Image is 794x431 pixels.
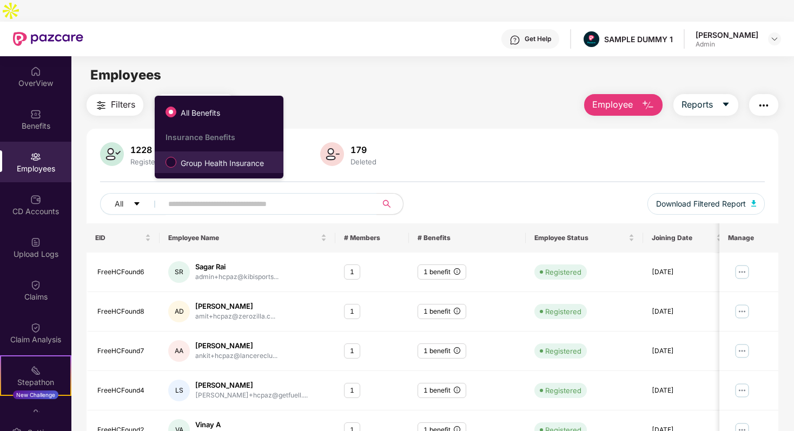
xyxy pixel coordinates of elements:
div: [DATE] [652,267,723,277]
img: svg+xml;base64,PHN2ZyBpZD0iRW1wbG95ZWVzIiB4bWxucz0iaHR0cDovL3d3dy53My5vcmcvMjAwMC9zdmciIHdpZHRoPS... [30,151,41,162]
div: 1 benefit [418,343,466,359]
div: LS [168,380,190,401]
div: [PERSON_NAME]+hcpaz@getfuell.... [195,390,308,401]
span: Group Health Insurance [176,157,268,169]
img: svg+xml;base64,PHN2ZyBpZD0iRW5kb3JzZW1lbnRzIiB4bWxucz0iaHR0cDovL3d3dy53My5vcmcvMjAwMC9zdmciIHdpZH... [30,408,41,419]
div: Registered [545,306,581,317]
div: Registered [545,385,581,396]
div: New Challenge [13,390,58,399]
img: manageButton [734,263,751,281]
div: [PERSON_NAME] [195,380,308,390]
th: Joining Date [643,223,731,253]
button: Filters [87,94,143,116]
span: Joining Date [652,234,714,242]
button: Employee [584,94,663,116]
button: Allcaret-down [100,193,166,215]
button: Reportscaret-down [673,94,738,116]
div: 1 [344,264,360,280]
img: svg+xml;base64,PHN2ZyB4bWxucz0iaHR0cDovL3d3dy53My5vcmcvMjAwMC9zdmciIHhtbG5zOnhsaW5rPSJodHRwOi8vd3... [320,142,344,166]
div: 1 benefit [418,304,466,320]
span: EID [95,234,143,242]
th: # Members [335,223,408,253]
img: manageButton [734,303,751,320]
img: manageButton [734,342,751,360]
img: svg+xml;base64,PHN2ZyBpZD0iQmVuZWZpdHMiIHhtbG5zPSJodHRwOi8vd3d3LnczLm9yZy8yMDAwL3N2ZyIgd2lkdGg9Ij... [30,109,41,120]
div: Registered [545,267,581,277]
div: amit+hcpaz@zerozilla.c... [195,311,275,322]
img: svg+xml;base64,PHN2ZyB4bWxucz0iaHR0cDovL3d3dy53My5vcmcvMjAwMC9zdmciIHhtbG5zOnhsaW5rPSJodHRwOi8vd3... [751,200,757,207]
div: [DATE] [652,346,723,356]
div: [PERSON_NAME] [195,301,275,311]
img: svg+xml;base64,PHN2ZyBpZD0iQ0RfQWNjb3VudHMiIGRhdGEtbmFtZT0iQ0QgQWNjb3VudHMiIHhtbG5zPSJodHRwOi8vd3... [30,194,41,205]
span: Employee Name [168,234,319,242]
th: Employee Name [160,223,335,253]
span: Filters [111,98,135,111]
div: SR [168,261,190,283]
div: Admin [696,40,758,49]
div: [DATE] [652,307,723,317]
div: Vinay A [195,420,284,430]
img: Pazcare_Alternative_logo-01-01.png [584,31,599,47]
div: Stepathon [1,377,70,388]
span: Employees [90,67,161,83]
span: search [376,200,398,208]
div: ankit+hcpaz@lancereclu... [195,351,277,361]
div: FreeHCFound6 [97,267,151,277]
img: svg+xml;base64,PHN2ZyB4bWxucz0iaHR0cDovL3d3dy53My5vcmcvMjAwMC9zdmciIHdpZHRoPSIyNCIgaGVpZ2h0PSIyNC... [95,99,108,112]
img: svg+xml;base64,PHN2ZyB4bWxucz0iaHR0cDovL3d3dy53My5vcmcvMjAwMC9zdmciIHhtbG5zOnhsaW5rPSJodHRwOi8vd3... [100,142,124,166]
img: New Pazcare Logo [13,32,83,46]
div: 1228 [128,144,169,155]
img: svg+xml;base64,PHN2ZyBpZD0iQ2xhaW0iIHhtbG5zPSJodHRwOi8vd3d3LnczLm9yZy8yMDAwL3N2ZyIgd2lkdGg9IjIwIi... [30,280,41,290]
span: Download Filtered Report [656,198,746,210]
div: FreeHCFound8 [97,307,151,317]
img: svg+xml;base64,PHN2ZyBpZD0iQ2xhaW0iIHhtbG5zPSJodHRwOi8vd3d3LnczLm9yZy8yMDAwL3N2ZyIgd2lkdGg9IjIwIi... [30,322,41,333]
div: FreeHCFound7 [97,346,151,356]
img: svg+xml;base64,PHN2ZyBpZD0iSGVscC0zMngzMiIgeG1sbnM9Imh0dHA6Ly93d3cudzMub3JnLzIwMDAvc3ZnIiB3aWR0aD... [510,35,520,45]
div: Registered [545,346,581,356]
span: info-circle [454,387,460,393]
th: Employee Status [526,223,643,253]
div: FreeHCFound4 [97,386,151,396]
span: info-circle [454,308,460,314]
div: admin+hcpaz@kibisports... [195,272,279,282]
button: Download Filtered Report [647,193,765,215]
div: 1 benefit [418,264,466,280]
div: AD [168,301,190,322]
span: Employee [592,98,633,111]
div: [PERSON_NAME] [696,30,758,40]
div: 1 benefit [418,383,466,399]
span: Reports [681,98,713,111]
div: Insurance Benefits [166,132,283,142]
th: # Benefits [409,223,526,253]
div: [PERSON_NAME] [195,341,277,351]
img: svg+xml;base64,PHN2ZyBpZD0iRHJvcGRvd24tMzJ4MzIiIHhtbG5zPSJodHRwOi8vd3d3LnczLm9yZy8yMDAwL3N2ZyIgd2... [770,35,779,43]
span: Employee Status [534,234,626,242]
span: info-circle [454,347,460,354]
img: svg+xml;base64,PHN2ZyB4bWxucz0iaHR0cDovL3d3dy53My5vcmcvMjAwMC9zdmciIHdpZHRoPSIyNCIgaGVpZ2h0PSIyNC... [757,99,770,112]
div: Sagar Rai [195,262,279,272]
div: 179 [348,144,379,155]
img: svg+xml;base64,PHN2ZyB4bWxucz0iaHR0cDovL3d3dy53My5vcmcvMjAwMC9zdmciIHdpZHRoPSIyMSIgaGVpZ2h0PSIyMC... [30,365,41,376]
img: manageButton [734,382,751,399]
div: SAMPLE DUMMY 1 [604,34,673,44]
span: caret-down [722,100,730,110]
button: search [376,193,403,215]
div: Get Help [525,35,551,43]
span: All Benefits [176,107,224,119]
div: Deleted [348,157,379,166]
img: svg+xml;base64,PHN2ZyB4bWxucz0iaHR0cDovL3d3dy53My5vcmcvMjAwMC9zdmciIHhtbG5zOnhsaW5rPSJodHRwOi8vd3... [641,99,654,112]
div: 1 [344,343,360,359]
span: All [115,198,123,210]
div: 1 [344,304,360,320]
div: Registered [128,157,169,166]
div: AA [168,340,190,362]
img: svg+xml;base64,PHN2ZyBpZD0iSG9tZSIgeG1sbnM9Imh0dHA6Ly93d3cudzMub3JnLzIwMDAvc3ZnIiB3aWR0aD0iMjAiIG... [30,66,41,77]
span: caret-down [133,200,141,209]
th: EID [87,223,160,253]
span: info-circle [454,268,460,275]
th: Manage [720,223,778,253]
div: [DATE] [652,386,723,396]
div: 1 [344,383,360,399]
img: svg+xml;base64,PHN2ZyBpZD0iVXBsb2FkX0xvZ3MiIGRhdGEtbmFtZT0iVXBsb2FkIExvZ3MiIHhtbG5zPSJodHRwOi8vd3... [30,237,41,248]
